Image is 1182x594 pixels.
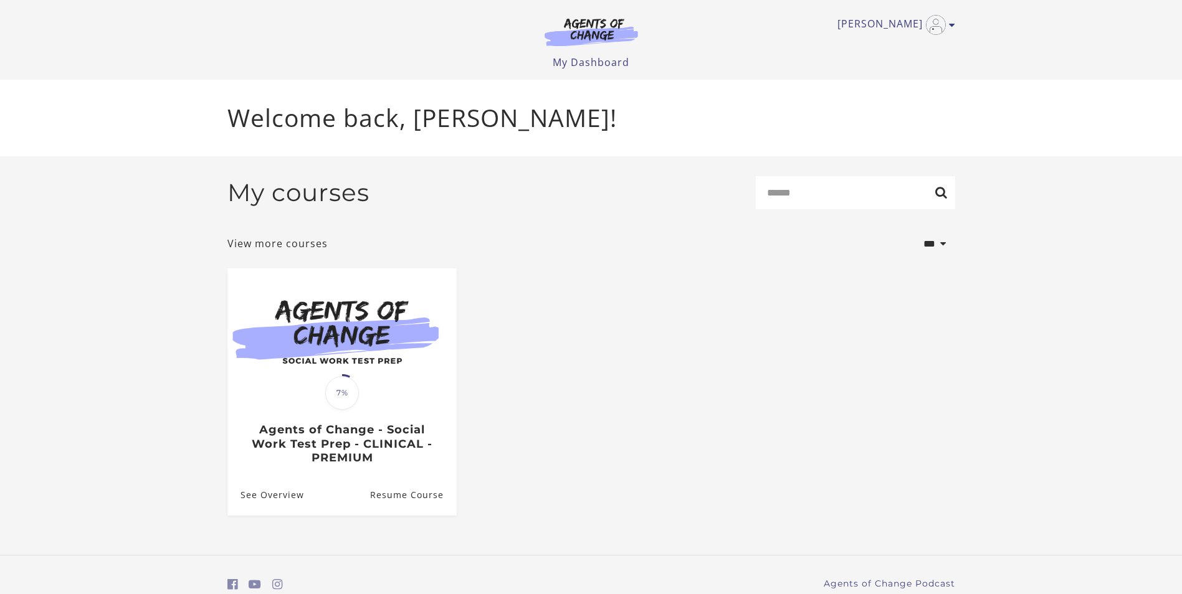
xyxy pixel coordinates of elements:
a: My Dashboard [553,55,629,69]
i: https://www.facebook.com/groups/aswbtestprep (Open in a new window) [227,578,238,590]
h2: My courses [227,178,369,207]
a: https://www.instagram.com/agentsofchangeprep/ (Open in a new window) [272,575,283,593]
span: 7% [325,376,359,410]
h3: Agents of Change - Social Work Test Prep - CLINICAL - PREMIUM [241,423,443,465]
a: View more courses [227,236,328,251]
a: Agents of Change - Social Work Test Prep - CLINICAL - PREMIUM: Resume Course [369,474,456,515]
a: https://www.facebook.com/groups/aswbtestprep (Open in a new window) [227,575,238,593]
a: Agents of Change Podcast [824,577,955,590]
i: https://www.instagram.com/agentsofchangeprep/ (Open in a new window) [272,578,283,590]
a: Toggle menu [837,15,949,35]
a: Agents of Change - Social Work Test Prep - CLINICAL - PREMIUM: See Overview [227,474,304,515]
i: https://www.youtube.com/c/AgentsofChangeTestPrepbyMeaganMitchell (Open in a new window) [249,578,261,590]
p: Welcome back, [PERSON_NAME]! [227,100,955,136]
a: https://www.youtube.com/c/AgentsofChangeTestPrepbyMeaganMitchell (Open in a new window) [249,575,261,593]
img: Agents of Change Logo [531,17,651,46]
